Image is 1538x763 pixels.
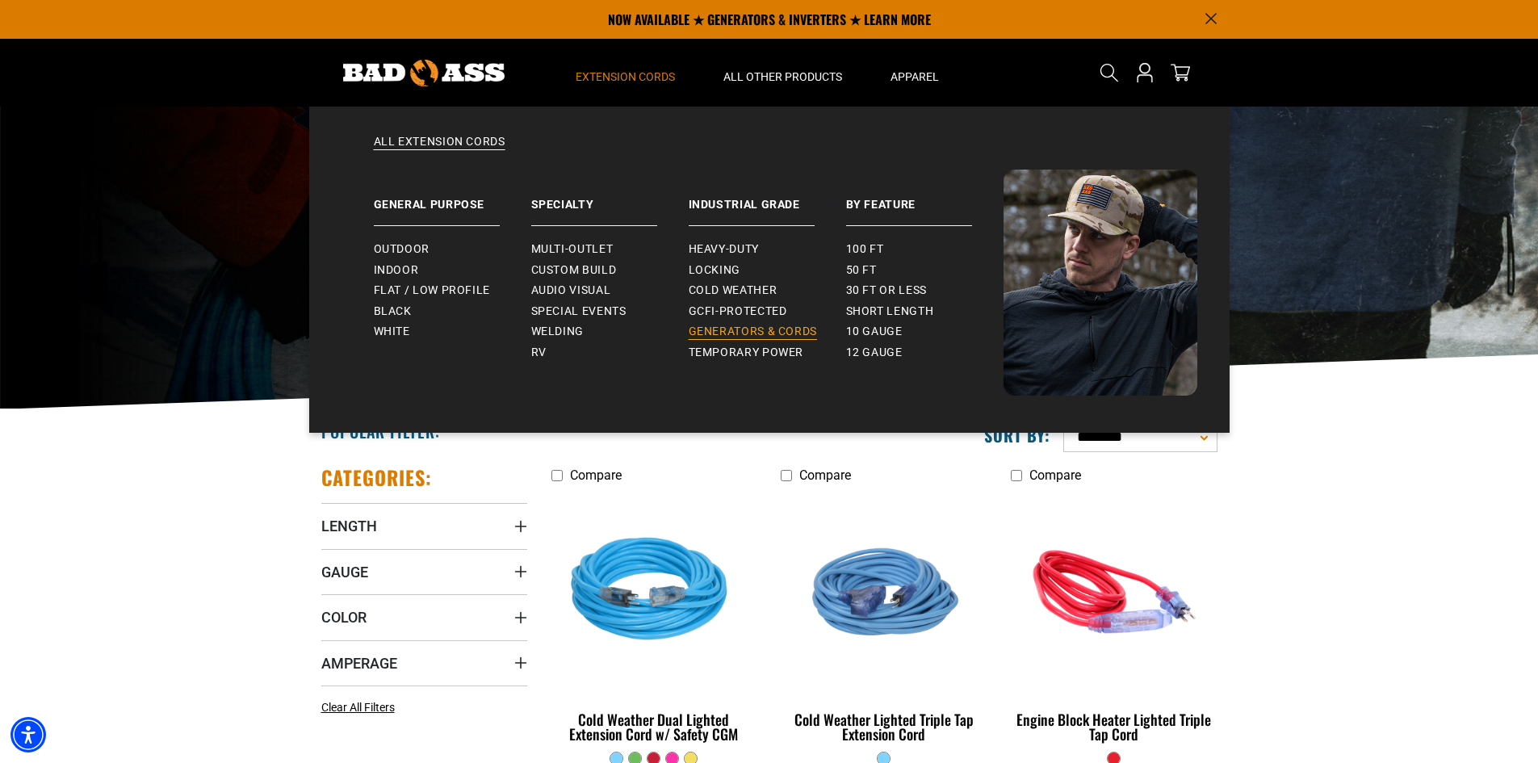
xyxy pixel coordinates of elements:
[374,239,531,260] a: Outdoor
[689,170,846,226] a: Industrial Grade
[531,325,584,339] span: Welding
[374,260,531,281] a: Indoor
[689,280,846,301] a: Cold Weather
[321,549,527,594] summary: Gauge
[689,346,804,360] span: Temporary Power
[689,342,846,363] a: Temporary Power
[1011,491,1217,751] a: red Engine Block Heater Lighted Triple Tap Cord
[689,239,846,260] a: Heavy-Duty
[374,325,410,339] span: White
[343,60,505,86] img: Bad Ass Extension Cords
[321,608,367,627] span: Color
[689,301,846,322] a: GCFI-Protected
[531,280,689,301] a: Audio Visual
[531,239,689,260] a: Multi-Outlet
[846,301,1004,322] a: Short Length
[846,321,1004,342] a: 10 gauge
[551,39,699,107] summary: Extension Cords
[799,467,851,483] span: Compare
[846,260,1004,281] a: 50 ft
[321,640,527,685] summary: Amperage
[531,346,547,360] span: RV
[782,499,986,685] img: Light Blue
[531,342,689,363] a: RV
[846,342,1004,363] a: 12 gauge
[723,69,842,84] span: All Other Products
[374,280,531,301] a: Flat / Low Profile
[689,321,846,342] a: Generators & Cords
[374,242,430,257] span: Outdoor
[531,321,689,342] a: Welding
[321,701,395,714] span: Clear All Filters
[846,263,877,278] span: 50 ft
[551,712,757,741] div: Cold Weather Dual Lighted Extension Cord w/ Safety CGM
[374,301,531,322] a: Black
[321,594,527,639] summary: Color
[846,325,903,339] span: 10 gauge
[576,69,675,84] span: Extension Cords
[374,283,491,298] span: Flat / Low Profile
[1167,63,1193,82] a: cart
[321,654,397,673] span: Amperage
[321,503,527,548] summary: Length
[689,283,777,298] span: Cold Weather
[1012,499,1216,685] img: red
[342,134,1197,170] a: All Extension Cords
[866,39,963,107] summary: Apparel
[846,170,1004,226] a: By Feature
[374,304,412,319] span: Black
[781,712,987,741] div: Cold Weather Lighted Triple Tap Extension Cord
[699,39,866,107] summary: All Other Products
[689,242,759,257] span: Heavy-Duty
[374,321,531,342] a: White
[689,263,740,278] span: Locking
[1029,467,1081,483] span: Compare
[321,563,368,581] span: Gauge
[552,499,756,685] img: Light Blue
[1004,170,1197,396] img: Bad Ass Extension Cords
[846,346,903,360] span: 12 gauge
[321,421,440,442] h2: Popular Filter:
[1132,39,1158,107] a: Open this option
[531,304,627,319] span: Special Events
[984,425,1050,446] label: Sort by:
[846,283,927,298] span: 30 ft or less
[846,304,934,319] span: Short Length
[531,170,689,226] a: Specialty
[846,242,884,257] span: 100 ft
[689,304,787,319] span: GCFI-Protected
[689,325,818,339] span: Generators & Cords
[1096,60,1122,86] summary: Search
[531,301,689,322] a: Special Events
[1011,712,1217,741] div: Engine Block Heater Lighted Triple Tap Cord
[551,491,757,751] a: Light Blue Cold Weather Dual Lighted Extension Cord w/ Safety CGM
[531,263,617,278] span: Custom Build
[846,239,1004,260] a: 100 ft
[321,465,433,490] h2: Categories:
[781,491,987,751] a: Light Blue Cold Weather Lighted Triple Tap Extension Cord
[374,170,531,226] a: General Purpose
[891,69,939,84] span: Apparel
[570,467,622,483] span: Compare
[321,699,401,716] a: Clear All Filters
[321,517,377,535] span: Length
[846,280,1004,301] a: 30 ft or less
[10,717,46,753] div: Accessibility Menu
[531,242,614,257] span: Multi-Outlet
[374,263,419,278] span: Indoor
[531,283,611,298] span: Audio Visual
[531,260,689,281] a: Custom Build
[689,260,846,281] a: Locking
